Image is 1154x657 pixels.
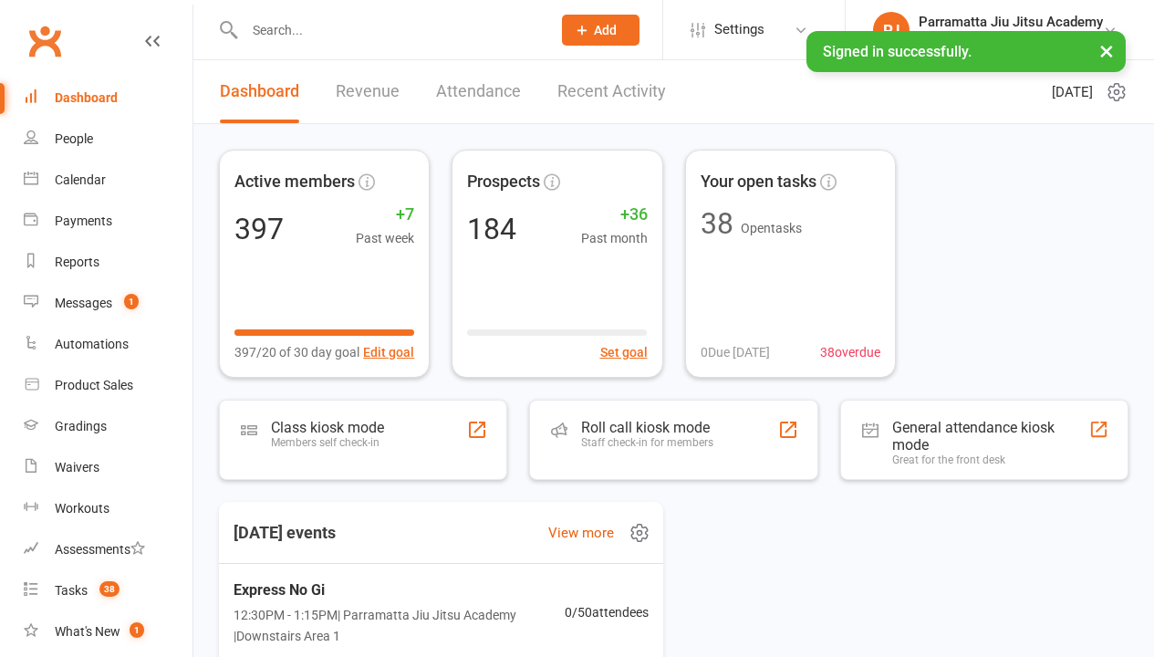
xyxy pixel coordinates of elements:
button: Edit goal [363,342,414,362]
span: 397/20 of 30 day goal [234,342,359,362]
div: Product Sales [55,378,133,392]
div: Gradings [55,419,107,433]
div: Calendar [55,172,106,187]
span: 12:30PM - 1:15PM | Parramatta Jiu Jitsu Academy | Downstairs Area 1 [234,605,565,646]
a: People [24,119,192,160]
div: 38 [701,209,733,238]
span: 1 [130,622,144,638]
div: People [55,131,93,146]
span: 0 / 50 attendees [565,602,649,622]
div: Roll call kiosk mode [581,419,713,436]
button: Add [562,15,639,46]
span: Past week [356,228,414,248]
div: Automations [55,337,129,351]
div: Dashboard [55,90,118,105]
div: 184 [467,214,516,244]
span: 0 Due [DATE] [701,342,770,362]
a: Automations [24,324,192,365]
a: Dashboard [24,78,192,119]
span: Your open tasks [701,169,816,195]
a: Product Sales [24,365,192,406]
div: Parramatta Jiu Jitsu Academy [919,14,1103,30]
span: Prospects [467,169,540,195]
span: Open tasks [741,221,802,235]
span: +36 [581,202,648,228]
span: Add [594,23,617,37]
span: 38 [99,581,120,597]
a: Revenue [336,60,400,123]
a: Messages 1 [24,283,192,324]
a: Reports [24,242,192,283]
a: What's New1 [24,611,192,652]
a: View more [548,522,614,544]
a: Waivers [24,447,192,488]
span: 1 [124,294,139,309]
span: 38 overdue [820,342,880,362]
a: Tasks 38 [24,570,192,611]
div: PJ [873,12,910,48]
a: Payments [24,201,192,242]
div: Tasks [55,583,88,598]
div: Class kiosk mode [271,419,384,436]
button: × [1090,31,1123,70]
span: [DATE] [1052,81,1093,103]
span: Past month [581,228,648,248]
button: Set goal [600,342,648,362]
div: Reports [55,255,99,269]
span: Express No Gi [234,579,565,602]
div: Payments [55,214,112,228]
div: What's New [55,624,120,639]
div: Messages [55,296,112,310]
div: 397 [234,214,284,244]
div: Staff check-in for members [581,436,713,449]
div: Waivers [55,460,99,474]
a: Assessments [24,529,192,570]
div: Workouts [55,501,109,516]
div: Great for the front desk [892,454,1088,466]
h3: [DATE] events [219,516,350,549]
div: Parramatta Jiu Jitsu Academy [919,30,1103,47]
span: Active members [234,169,355,195]
a: Attendance [436,60,521,123]
a: Workouts [24,488,192,529]
span: Signed in successfully. [823,43,972,60]
div: General attendance kiosk mode [892,419,1088,454]
a: Recent Activity [557,60,666,123]
a: Clubworx [22,18,68,64]
a: Calendar [24,160,192,201]
span: +7 [356,202,414,228]
input: Search... [239,17,538,43]
div: Assessments [55,542,145,557]
a: Dashboard [220,60,299,123]
span: Settings [714,9,764,50]
a: Gradings [24,406,192,447]
div: Members self check-in [271,436,384,449]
